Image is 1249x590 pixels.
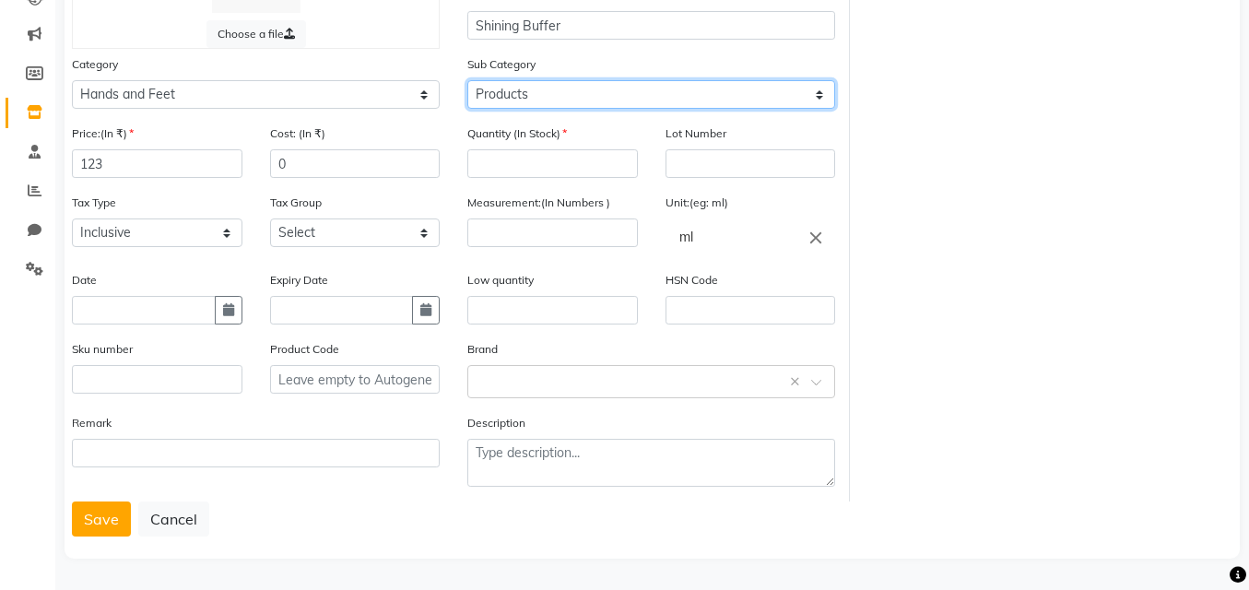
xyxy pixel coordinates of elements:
[790,372,806,392] span: Clear all
[72,125,134,142] label: Price:(In ₹)
[72,341,133,358] label: Sku number
[467,415,525,431] label: Description
[666,125,726,142] label: Lot Number
[467,341,498,358] label: Brand
[72,195,116,211] label: Tax Type
[467,56,536,73] label: Sub Category
[666,272,718,289] label: HSN Code
[467,125,567,142] label: Quantity (In Stock)
[270,365,441,394] input: Leave empty to Autogenerate
[806,227,826,247] i: Close
[270,341,339,358] label: Product Code
[72,501,131,537] button: Save
[72,415,112,431] label: Remark
[666,195,728,211] label: Unit:(eg: ml)
[270,125,325,142] label: Cost: (In ₹)
[138,501,209,537] button: Cancel
[467,195,610,211] label: Measurement:(In Numbers )
[72,56,118,73] label: Category
[206,20,306,48] label: Choose a file
[270,195,322,211] label: Tax Group
[270,272,328,289] label: Expiry Date
[72,272,97,289] label: Date
[467,272,534,289] label: Low quantity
